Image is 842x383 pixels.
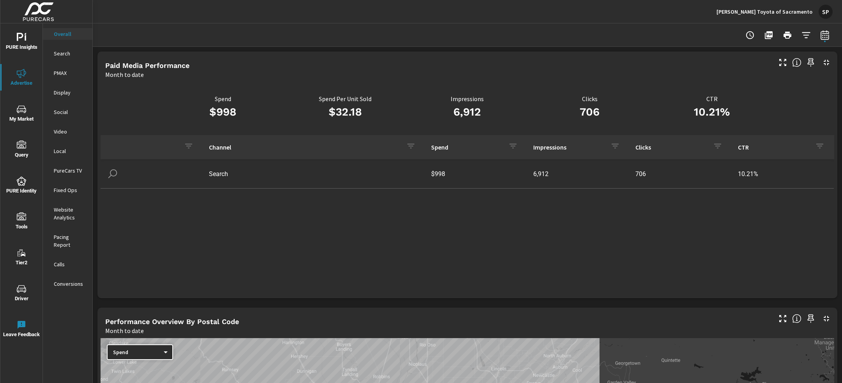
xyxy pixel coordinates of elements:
div: Spend [107,349,167,356]
button: Minimize Widget [820,312,833,325]
p: Pacing Report [54,233,86,249]
span: Advertise [3,69,40,88]
p: Display [54,89,86,96]
div: Social [43,106,92,118]
div: Pacing Report [43,231,92,251]
td: Search [203,164,425,184]
button: "Export Report to PDF" [761,27,777,43]
button: Minimize Widget [820,56,833,69]
div: Search [43,48,92,59]
span: Understand performance data by postal code. Individual postal codes can be selected and expanded ... [792,314,801,323]
h5: Performance Overview By Postal Code [105,317,239,326]
p: Website Analytics [54,206,86,221]
span: Tools [3,212,40,232]
span: My Market [3,105,40,124]
h3: 6,912 [406,105,529,119]
h5: Paid Media Performance [105,61,189,69]
td: $998 [425,164,527,184]
p: Spend [431,143,502,151]
p: Overall [54,30,86,38]
p: Conversions [54,280,86,288]
p: Fixed Ops [54,186,86,194]
button: Apply Filters [798,27,814,43]
div: Website Analytics [43,204,92,223]
p: Search [54,50,86,57]
span: PURE Insights [3,33,40,52]
p: PMAX [54,69,86,77]
div: PMAX [43,67,92,79]
p: Spend [162,95,284,102]
span: Understand performance metrics over the selected time range. [792,58,801,67]
div: Overall [43,28,92,40]
p: Video [54,128,86,135]
span: Save this to your personalized report [805,56,817,69]
p: PureCars TV [54,167,86,175]
p: Clicks [635,143,706,151]
span: Save this to your personalized report [805,312,817,325]
span: Driver [3,284,40,303]
div: PureCars TV [43,165,92,176]
button: Make Fullscreen [777,312,789,325]
p: Month to date [105,70,144,79]
span: Leave Feedback [3,320,40,339]
div: Display [43,87,92,98]
span: Tier2 [3,248,40,267]
span: Query [3,141,40,160]
p: Spend Per Unit Sold [284,95,407,102]
p: Clicks [529,95,651,102]
p: [PERSON_NAME] Toyota of Sacramento [716,8,812,15]
button: Select Date Range [817,27,833,43]
div: Video [43,126,92,137]
p: CTR [738,143,809,151]
td: 10.21% [732,164,834,184]
h3: $32.18 [284,105,407,119]
p: Impressions [533,143,604,151]
div: Calls [43,258,92,270]
p: Social [54,108,86,116]
p: Local [54,147,86,155]
h3: $998 [162,105,284,119]
h3: 706 [529,105,651,119]
p: CTR [651,95,773,102]
button: Print Report [780,27,795,43]
img: icon-search.svg [107,168,119,180]
td: 706 [629,164,731,184]
p: Spend [113,349,161,356]
span: PURE Identity [3,176,40,196]
p: Calls [54,260,86,268]
td: 6,912 [527,164,629,184]
div: Fixed Ops [43,184,92,196]
p: Impressions [406,95,529,102]
h3: 10.21% [651,105,773,119]
div: SP [819,5,833,19]
button: Make Fullscreen [777,56,789,69]
div: Local [43,145,92,157]
div: nav menu [0,23,42,347]
div: Conversions [43,278,92,290]
p: Month to date [105,326,144,335]
p: Channel [209,143,400,151]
